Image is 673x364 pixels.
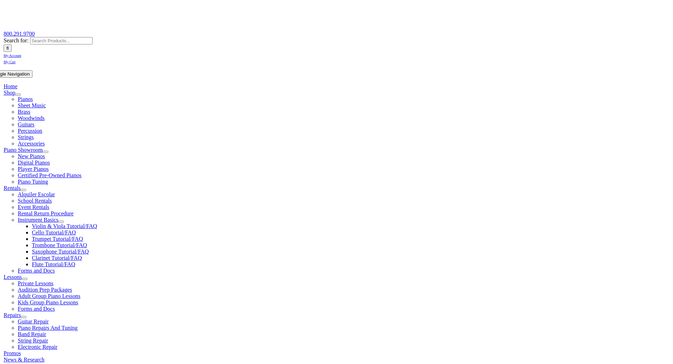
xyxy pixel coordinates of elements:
[18,210,73,216] a: Rental Return Procedure
[18,325,77,331] a: Piano Repairs And Tuning
[18,153,45,159] a: New Pianos
[4,312,21,318] a: Repairs
[18,287,72,293] a: Audition Prep Packages
[32,229,76,235] a: Cello Tutorial/FAQ
[18,198,52,204] a: School Rentals
[22,278,28,280] button: Open submenu of Lessons
[43,151,48,153] button: Open submenu of Piano Showroom
[4,350,21,356] a: Promos
[4,83,17,89] a: Home
[4,37,29,43] span: Search for:
[4,31,35,37] a: 800.291.9700
[18,268,55,274] a: Forms and Docs
[4,357,45,363] a: News & Research
[18,172,81,178] a: Certified Pre-Owned Pianos
[18,128,42,134] a: Percussion
[18,318,49,324] a: Guitar Repair
[4,52,21,58] a: My Account
[4,58,16,64] a: My Cart
[18,280,53,286] a: Private Lessons
[32,261,75,267] a: Flute Tutorial/FAQ
[4,90,15,96] a: Shop
[4,147,43,153] a: Piano Showroom
[18,109,30,115] a: Brass
[18,96,33,102] a: Pianos
[32,242,87,248] a: Trombone Tutorial/FAQ
[18,179,48,185] a: Piano Tuning
[18,306,55,312] a: Forms and Docs
[4,44,12,52] input: Search
[18,166,49,172] a: Player Pianos
[18,299,78,305] a: Kids Group Piano Lessons
[32,255,82,261] a: Clarinet Tutorial/FAQ
[4,60,16,64] span: My Cart
[18,344,57,350] a: Electronic Repair
[18,191,55,197] a: Alquiler Escolar
[18,141,45,147] a: Accessories
[21,316,26,318] button: Open submenu of Repairs
[18,338,48,344] a: String Repair
[32,223,97,229] a: Violin & Viola Tutorial/FAQ
[58,221,64,223] button: Open submenu of Instrument Basics
[4,185,20,191] a: Rentals
[20,189,26,191] button: Open submenu of Rentals
[18,204,49,210] a: Event Rentals
[18,217,58,223] a: Instrument Basics
[32,249,89,255] a: Saxophone Tutorial/FAQ
[18,293,80,299] a: Adult Group Piano Lessons
[18,331,46,337] a: Band Repair
[4,274,22,280] a: Lessons
[18,115,45,121] a: Woodwinds
[18,102,46,108] a: Sheet Music
[4,54,21,58] span: My Account
[18,121,34,127] a: Guitars
[18,160,50,166] a: Digital Pianos
[18,134,34,140] a: Strings
[32,236,83,242] a: Trumpet Tutorial/FAQ
[15,94,21,96] button: Open submenu of Shop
